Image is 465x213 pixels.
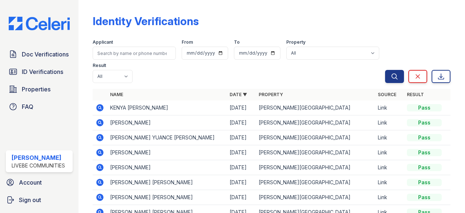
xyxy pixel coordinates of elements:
[227,130,256,145] td: [DATE]
[256,100,375,115] td: [PERSON_NAME][GEOGRAPHIC_DATA]
[227,115,256,130] td: [DATE]
[407,119,442,126] div: Pass
[256,130,375,145] td: [PERSON_NAME][GEOGRAPHIC_DATA]
[227,190,256,205] td: [DATE]
[22,85,50,94] span: Properties
[107,100,226,115] td: KENYA [PERSON_NAME]
[93,63,106,68] label: Result
[3,17,76,31] img: CE_Logo_Blue-a8612792a0a2168367f1c8372b55b34899dd931a85d93a1a3d3e32e68fde9ad4.png
[230,92,247,97] a: Date ▼
[3,175,76,190] a: Account
[110,92,123,97] a: Name
[6,64,73,79] a: ID Verifications
[407,164,442,171] div: Pass
[227,160,256,175] td: [DATE]
[256,145,375,160] td: [PERSON_NAME][GEOGRAPHIC_DATA]
[3,193,76,207] a: Sign out
[19,178,42,187] span: Account
[375,100,404,115] td: Link
[6,82,73,96] a: Properties
[6,99,73,114] a: FAQ
[107,160,226,175] td: [PERSON_NAME]
[375,160,404,175] td: Link
[22,50,69,59] span: Doc Verifications
[12,153,65,162] div: [PERSON_NAME]
[19,196,41,204] span: Sign out
[375,130,404,145] td: Link
[227,145,256,160] td: [DATE]
[93,47,176,60] input: Search by name or phone number
[407,179,442,186] div: Pass
[259,92,283,97] a: Property
[407,194,442,201] div: Pass
[375,145,404,160] td: Link
[227,100,256,115] td: [DATE]
[375,190,404,205] td: Link
[107,145,226,160] td: [PERSON_NAME]
[375,115,404,130] td: Link
[234,39,240,45] label: To
[182,39,193,45] label: From
[407,104,442,111] div: Pass
[22,102,33,111] span: FAQ
[378,92,396,97] a: Source
[256,160,375,175] td: [PERSON_NAME][GEOGRAPHIC_DATA]
[107,115,226,130] td: [PERSON_NAME]
[375,175,404,190] td: Link
[256,190,375,205] td: [PERSON_NAME][GEOGRAPHIC_DATA]
[6,47,73,62] a: Doc Verifications
[286,39,306,45] label: Property
[256,115,375,130] td: [PERSON_NAME][GEOGRAPHIC_DATA]
[227,175,256,190] td: [DATE]
[107,175,226,190] td: [PERSON_NAME] [PERSON_NAME]
[12,162,65,169] div: LiveBe Communities
[107,130,226,145] td: [PERSON_NAME] YUANCE [PERSON_NAME]
[407,92,424,97] a: Result
[107,190,226,205] td: [PERSON_NAME] [PERSON_NAME]
[22,67,63,76] span: ID Verifications
[407,149,442,156] div: Pass
[407,134,442,141] div: Pass
[256,175,375,190] td: [PERSON_NAME][GEOGRAPHIC_DATA]
[93,39,113,45] label: Applicant
[93,15,199,28] div: Identity Verifications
